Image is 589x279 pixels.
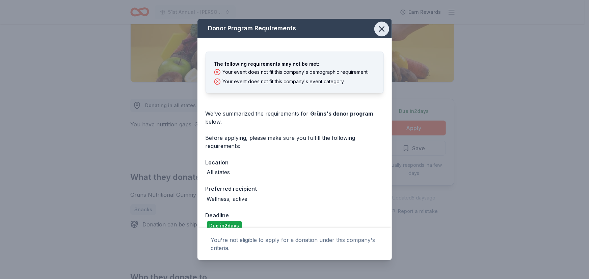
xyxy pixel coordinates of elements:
div: You're not eligible to apply for a donation under this company's criteria. [211,236,378,252]
div: Wellness, active [207,195,248,203]
div: Before applying, please make sure you fulfill the following requirements: [206,134,384,150]
div: Donor Program Requirements [197,19,392,38]
div: Your event does not fit this company's demographic requirement. [223,69,369,75]
div: All states [207,168,230,176]
div: Your event does not fit this company's event category. [223,79,345,85]
div: Location [206,158,384,167]
div: Deadline [206,211,384,220]
div: The following requirements may not be met: [214,60,375,68]
span: Grüns 's donor program [311,110,373,117]
div: Due in 2 days [207,221,242,230]
div: We've summarized the requirements for below. [206,110,384,126]
div: Preferred recipient [206,184,384,193]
